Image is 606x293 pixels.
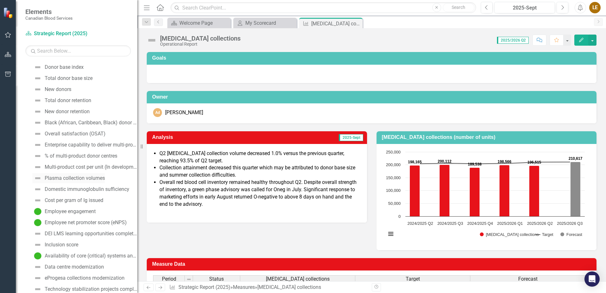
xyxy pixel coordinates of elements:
text: 189,538 [468,162,482,166]
a: DEI LMS learning opportunities completion rate [32,229,137,239]
span: Search [452,5,465,10]
button: View chart menu, Chart [386,230,395,238]
a: Strategic Report (2025) [178,284,230,290]
div: Total donor retention [45,98,91,103]
text: 150,000 [386,175,400,180]
a: Donor base index [32,62,84,72]
h3: Goals [152,55,593,61]
text: 250,000 [386,150,400,154]
img: On Target [34,208,42,215]
span: Status [209,276,224,282]
span: Target [406,276,420,282]
text: 2025/2026 Q2 [527,221,552,226]
img: 8DAGhfEEPCf229AAAAAElFTkSuQmCC [186,277,191,282]
img: Not Defined [34,108,42,115]
svg: Interactive chart [383,149,588,244]
img: Not Defined [34,186,42,193]
h3: Owner [152,94,593,100]
text: 198,165 [408,160,422,164]
img: Not Defined [34,97,42,104]
text: 198,566 [498,160,512,164]
div: Total donor base size [45,75,93,81]
img: Not Defined [34,63,42,71]
g: Whole blood collections, series 1 of 3. Bar series with 6 bars. [409,152,570,217]
button: Show Target [536,232,553,237]
img: Not Defined [34,141,42,149]
div: Enterprise capability to deliver multi-product ambition [45,142,137,148]
text: 100,000 [386,188,400,193]
input: Search Below... [25,45,131,56]
a: New donors [32,84,71,94]
button: Search [443,3,474,12]
div: Availability of core (critical) systems and applications [45,253,137,259]
div: Cost per gram of Ig issued [45,198,103,203]
a: Total donor retention [32,95,91,106]
button: Show Forecast [560,232,582,237]
img: Not Defined [34,163,42,171]
text: 2024/2025 Q2 [407,221,433,226]
span: 2025/2026 Q2 [497,37,529,44]
div: Domestic immunoglobulin sufficiency [45,186,129,192]
a: New donor retention [32,107,90,117]
span: Forecast [518,276,538,282]
div: Donor base index [45,64,84,70]
text: 200,000 [386,162,400,167]
a: Plasma collection volumes [32,173,105,183]
a: Employee net promoter score (eNPS) [32,218,127,228]
span: 2025-Sept [339,134,363,141]
h3: Analysis [152,134,248,140]
div: 2025-Sept [497,4,553,12]
a: Inclusion score [32,240,78,250]
a: Cost per gram of Ig issued [32,195,103,205]
text: 200,112 [438,159,452,164]
div: New donor retention [45,109,90,114]
img: Not Defined [34,285,42,293]
a: Overall satisfaction (OSAT) [32,129,106,139]
a: Data centre modernization [32,262,104,272]
button: 2025-Sept [494,2,555,13]
text: 2024/2025 Q3 [437,221,463,226]
div: » » [169,284,367,291]
path: 2025/2026 Q1, 198,566. Whole blood collections. [499,165,509,216]
a: Domestic immunoglobulin sufficiency [32,184,129,194]
a: Enterprise capability to deliver multi-product ambition [32,140,137,150]
img: Not Defined [34,174,42,182]
h3: Measure Data [152,261,593,267]
img: Not Defined [34,152,42,160]
text: 210,617 [569,156,583,161]
div: [PERSON_NAME] [165,109,203,116]
div: Technology stabilization projects completion status [45,286,137,292]
a: My Scorecard [235,19,295,27]
h3: [MEDICAL_DATA] collections (number of units) [382,134,594,140]
small: Canadian Blood Services [25,16,73,21]
text: 2025/2026 Q3 [557,221,583,226]
img: On Target [34,252,42,260]
path: 2025/2026 Q3, 210,617. Forecast. [570,162,580,216]
div: My Scorecard [245,19,295,27]
img: On Target [34,219,42,226]
text: 0 [398,214,400,219]
img: Not Defined [34,119,42,127]
img: Not Defined [34,130,42,138]
text: 2024/2025 Q4 [467,221,493,226]
a: eProgesa collections modernization [32,273,125,283]
img: Not Defined [34,86,42,93]
a: Availability of core (critical) systems and applications [32,251,137,261]
button: LE [589,2,601,13]
a: Black (African, Caribbean, Black) donor base size (WB, Stem) [32,118,137,128]
img: ClearPoint Strategy [3,7,14,18]
path: 2024/2025 Q2, 198,165. Whole blood collections. [409,165,420,216]
div: Operational Report [160,42,241,47]
a: Measures [233,284,255,290]
img: Not Defined [34,263,42,271]
div: DEI LMS learning opportunities completion rate [45,231,137,237]
img: Not Defined [34,197,42,204]
div: Welcome Page [179,19,229,27]
div: Employee net promoter score (eNPS) [45,220,127,225]
div: Data centre modernization [45,264,104,270]
a: Welcome Page [169,19,229,27]
text: 50,000 [388,201,400,206]
a: Multi-product cost per unit (In development) [32,162,137,172]
div: Overall satisfaction (OSAT) [45,131,106,137]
